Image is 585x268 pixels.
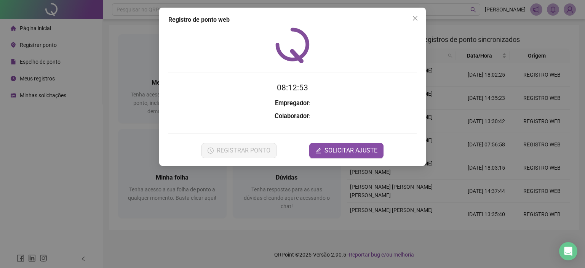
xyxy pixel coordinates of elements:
[201,143,277,158] button: REGISTRAR PONTO
[324,146,377,155] span: SOLICITAR AJUSTE
[409,12,421,24] button: Close
[559,242,577,260] div: Open Intercom Messenger
[309,143,384,158] button: editSOLICITAR AJUSTE
[275,27,310,63] img: QRPoint
[168,98,417,108] h3: :
[275,99,309,107] strong: Empregador
[412,15,418,21] span: close
[275,112,309,120] strong: Colaborador
[315,148,321,154] span: edit
[168,111,417,121] h3: :
[168,15,417,24] div: Registro de ponto web
[277,83,308,92] time: 08:12:53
